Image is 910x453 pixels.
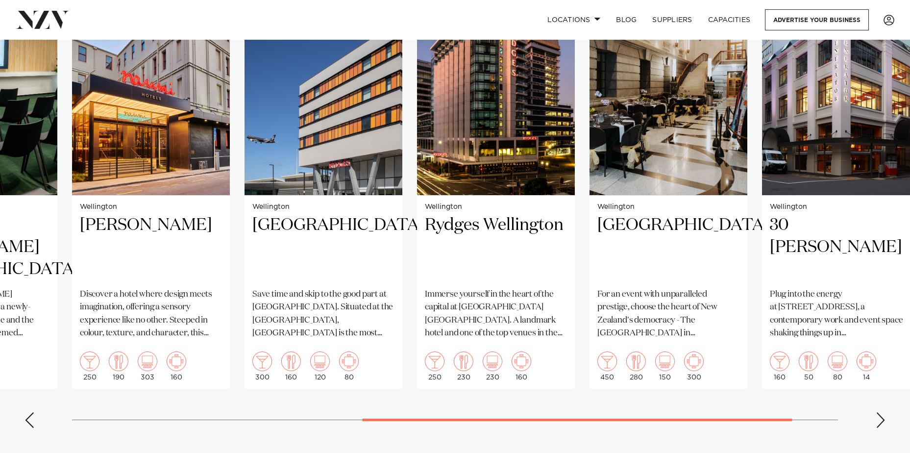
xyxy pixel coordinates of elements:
[167,352,186,381] div: 160
[80,214,222,280] h2: [PERSON_NAME]
[425,288,567,340] p: Immerse yourself in the heart of the capital at [GEOGRAPHIC_DATA] [GEOGRAPHIC_DATA]. A landmark h...
[684,352,704,371] img: meeting.png
[483,352,502,371] img: theatre.png
[608,9,644,30] a: BLOG
[425,352,444,371] img: cocktail.png
[765,9,869,30] a: Advertise your business
[540,9,608,30] a: Locations
[425,352,444,381] div: 250
[252,288,394,340] p: Save time and skip to the good part at [GEOGRAPHIC_DATA]. Situated at the [GEOGRAPHIC_DATA], [GEO...
[828,352,847,371] img: theatre.png
[597,352,617,371] img: cocktail.png
[310,352,330,371] img: theatre.png
[597,352,617,381] div: 450
[80,352,99,371] img: cocktail.png
[597,203,739,211] small: Wellington
[626,352,646,371] img: dining.png
[626,352,646,381] div: 280
[425,203,567,211] small: Wellington
[80,288,222,340] p: Discover a hotel where design meets imagination, offering a sensory experience like no other. Ste...
[857,352,876,371] img: meeting.png
[684,352,704,381] div: 300
[597,214,739,280] h2: [GEOGRAPHIC_DATA]
[454,352,473,381] div: 230
[339,352,359,381] div: 80
[512,352,531,371] img: meeting.png
[252,203,394,211] small: Wellington
[454,352,473,371] img: dining.png
[281,352,301,371] img: dining.png
[828,352,847,381] div: 80
[597,288,739,340] p: For an event with unparalleled prestige, choose the heart of New Zealand's democracy - The [GEOGR...
[655,352,675,381] div: 150
[109,352,128,371] img: dining.png
[138,352,157,371] img: theatre.png
[80,203,222,211] small: Wellington
[512,352,531,381] div: 160
[644,9,700,30] a: SUPPLIERS
[167,352,186,371] img: meeting.png
[770,352,789,381] div: 160
[281,352,301,381] div: 160
[425,214,567,280] h2: Rydges Wellington
[799,352,818,371] img: dining.png
[770,352,789,371] img: cocktail.png
[16,11,69,28] img: nzv-logo.png
[857,352,876,381] div: 14
[138,352,157,381] div: 303
[80,352,99,381] div: 250
[799,352,818,381] div: 50
[310,352,330,381] div: 120
[252,214,394,280] h2: [GEOGRAPHIC_DATA]
[700,9,759,30] a: Capacities
[483,352,502,381] div: 230
[252,352,272,371] img: cocktail.png
[252,352,272,381] div: 300
[339,352,359,371] img: meeting.png
[655,352,675,371] img: theatre.png
[109,352,128,381] div: 190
